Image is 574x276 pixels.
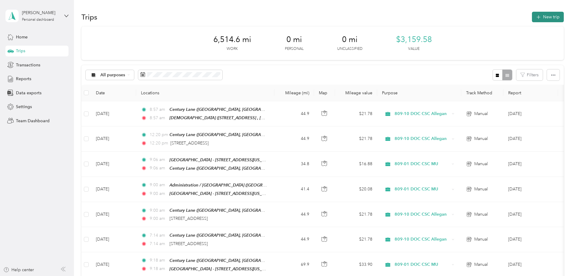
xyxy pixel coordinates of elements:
[91,85,136,101] th: Date
[335,101,377,126] td: $21.78
[335,227,377,252] td: $21.78
[169,157,275,162] span: [GEOGRAPHIC_DATA] - [STREET_ADDRESS][US_STATE])
[169,208,309,213] span: Century Lane ([GEOGRAPHIC_DATA], [GEOGRAPHIC_DATA], [US_STATE])
[169,107,309,112] span: Century Lane ([GEOGRAPHIC_DATA], [GEOGRAPHIC_DATA], [US_STATE])
[81,14,97,20] h1: Trips
[335,126,377,151] td: $21.78
[274,126,314,151] td: 44.9
[474,261,488,268] span: Manual
[395,211,450,218] span: 809-10 DOC CSC Allegan
[169,233,309,238] span: Century Lane ([GEOGRAPHIC_DATA], [GEOGRAPHIC_DATA], [US_STATE])
[286,35,302,44] span: 0 mi
[503,227,558,252] td: Aug 2025
[213,35,251,44] span: 6,514.6 mi
[150,140,168,147] span: 12:20 pm
[395,261,450,268] span: 809-01 DOC CSC MU
[335,202,377,227] td: $21.78
[335,177,377,202] td: $20.08
[169,241,208,246] span: [STREET_ADDRESS]
[335,152,377,177] td: $16.88
[150,257,167,264] span: 9:18 am
[461,85,503,101] th: Track Method
[377,85,461,101] th: Purpose
[503,101,558,126] td: Sep 2025
[503,126,558,151] td: Sep 2025
[474,135,488,142] span: Manual
[169,191,275,196] span: [GEOGRAPHIC_DATA] - [STREET_ADDRESS][US_STATE])
[170,141,209,146] span: [STREET_ADDRESS]
[16,104,32,110] span: Settings
[395,186,450,193] span: 809-01 DOC CSC MU
[342,35,358,44] span: 0 mi
[150,265,167,272] span: 9:18 am
[503,202,558,227] td: Sep 2025
[91,152,136,177] td: [DATE]
[100,73,125,77] span: All purposes
[169,132,309,137] span: Century Lane ([GEOGRAPHIC_DATA], [GEOGRAPHIC_DATA], [US_STATE])
[150,232,167,239] span: 7:14 am
[314,85,335,101] th: Map
[16,48,25,54] span: Trips
[285,46,304,52] p: Personal
[150,115,167,121] span: 8:57 am
[91,126,136,151] td: [DATE]
[474,161,488,167] span: Manual
[395,161,450,167] span: 809-01 DOC CSC MU
[169,166,309,171] span: Century Lane ([GEOGRAPHIC_DATA], [GEOGRAPHIC_DATA], [US_STATE])
[396,35,432,44] span: $3,159.58
[150,106,167,113] span: 8:57 am
[16,90,41,96] span: Data exports
[540,242,574,276] iframe: Everlance-gr Chat Button Frame
[91,227,136,252] td: [DATE]
[3,267,34,273] button: Help center
[227,46,238,52] p: Work
[503,152,558,177] td: Sep 2025
[474,111,488,117] span: Manual
[150,182,167,188] span: 9:00 am
[16,34,28,40] span: Home
[91,101,136,126] td: [DATE]
[169,258,309,263] span: Century Lane ([GEOGRAPHIC_DATA], [GEOGRAPHIC_DATA], [US_STATE])
[150,207,167,214] span: 9:00 am
[408,46,420,52] p: Value
[169,115,347,120] span: [DEMOGRAPHIC_DATA] ([STREET_ADDRESS] , [GEOGRAPHIC_DATA], [GEOGRAPHIC_DATA])
[395,236,450,243] span: 809-10 DOC CSC Allegan
[503,177,558,202] td: Sep 2025
[274,101,314,126] td: 44.9
[274,202,314,227] td: 44.9
[22,18,54,22] div: Personal dashboard
[150,165,167,171] span: 9:06 am
[16,62,40,68] span: Transactions
[532,12,564,22] button: New trip
[91,202,136,227] td: [DATE]
[16,76,31,82] span: Reports
[516,69,543,80] button: Filters
[474,211,488,218] span: Manual
[503,85,558,101] th: Report
[150,156,167,163] span: 9:06 am
[335,85,377,101] th: Mileage value
[169,216,208,221] span: [STREET_ADDRESS]
[150,132,167,138] span: 12:20 pm
[136,85,274,101] th: Locations
[474,236,488,243] span: Manual
[169,266,275,271] span: [GEOGRAPHIC_DATA] - [STREET_ADDRESS][US_STATE])
[474,186,488,193] span: Manual
[150,215,167,222] span: 9:00 am
[395,111,450,117] span: 809-10 DOC CSC Allegan
[150,241,167,247] span: 7:14 am
[22,10,60,16] div: [PERSON_NAME]
[274,227,314,252] td: 44.9
[91,177,136,202] td: [DATE]
[337,46,362,52] p: Unclassified
[150,190,167,197] span: 9:00 am
[395,135,450,142] span: 809-10 DOC CSC Allegan
[16,118,50,124] span: Team Dashboard
[274,177,314,202] td: 41.4
[274,152,314,177] td: 34.8
[274,85,314,101] th: Mileage (mi)
[169,183,313,188] span: Administration / [GEOGRAPHIC_DATA] ([GEOGRAPHIC_DATA], [US_STATE])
